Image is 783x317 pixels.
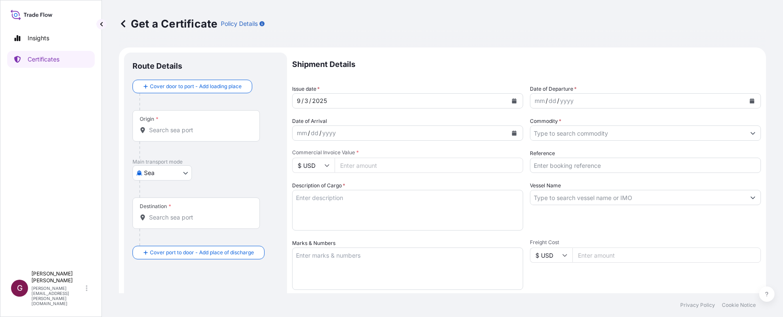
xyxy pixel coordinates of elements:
input: Destination [149,213,249,222]
a: Insights [7,30,95,47]
button: Select transport [132,165,192,181]
span: G [17,284,23,292]
button: Calendar [507,126,521,140]
div: / [301,96,304,106]
a: Certificates [7,51,95,68]
div: day, [548,96,557,106]
button: Show suggestions [745,190,760,205]
input: Type to search vessel name or IMO [530,190,745,205]
div: day, [310,128,319,138]
label: Reference [530,149,555,158]
div: month, [296,96,301,106]
label: Description of Cargo [292,181,345,190]
p: Shipment Details [292,53,761,76]
p: Main transport mode [132,158,279,165]
button: Calendar [507,94,521,108]
button: Calendar [745,94,759,108]
p: [PERSON_NAME][EMAIL_ADDRESS][PERSON_NAME][DOMAIN_NAME] [31,286,84,306]
span: Date of Departure [530,85,577,93]
div: day, [304,96,309,106]
input: Origin [149,126,249,134]
input: Type to search commodity [530,125,745,141]
button: Cover port to door - Add place of discharge [132,246,265,259]
p: Route Details [132,61,182,71]
span: Cover port to door - Add place of discharge [150,248,254,257]
div: / [308,128,310,138]
p: [PERSON_NAME] [PERSON_NAME] [31,270,84,284]
span: Freight Cost [530,239,761,246]
label: Marks & Numbers [292,239,335,247]
input: Enter amount [572,247,761,263]
label: Vessel Name [530,181,561,190]
span: Cover door to port - Add loading place [150,82,242,91]
div: year, [559,96,575,106]
span: Issue date [292,85,320,93]
div: month, [296,128,308,138]
p: Insights [28,34,49,42]
p: Get a Certificate [119,17,217,31]
div: month, [534,96,546,106]
p: Certificates [28,55,59,64]
div: / [546,96,548,106]
div: / [557,96,559,106]
div: year, [311,96,328,106]
a: Privacy Policy [680,302,715,309]
span: Date of Arrival [292,117,327,125]
button: Show suggestions [745,125,760,141]
input: Enter amount [335,158,523,173]
label: Commodity [530,117,561,125]
span: Sea [144,169,155,177]
p: Policy Details [221,19,258,28]
div: Destination [140,203,171,210]
div: / [319,128,321,138]
span: Commercial Invoice Value [292,149,523,156]
div: year, [321,128,337,138]
a: Cookie Notice [722,302,756,309]
div: / [309,96,311,106]
input: Enter booking reference [530,158,761,173]
div: Origin [140,116,158,122]
button: Cover door to port - Add loading place [132,80,252,93]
